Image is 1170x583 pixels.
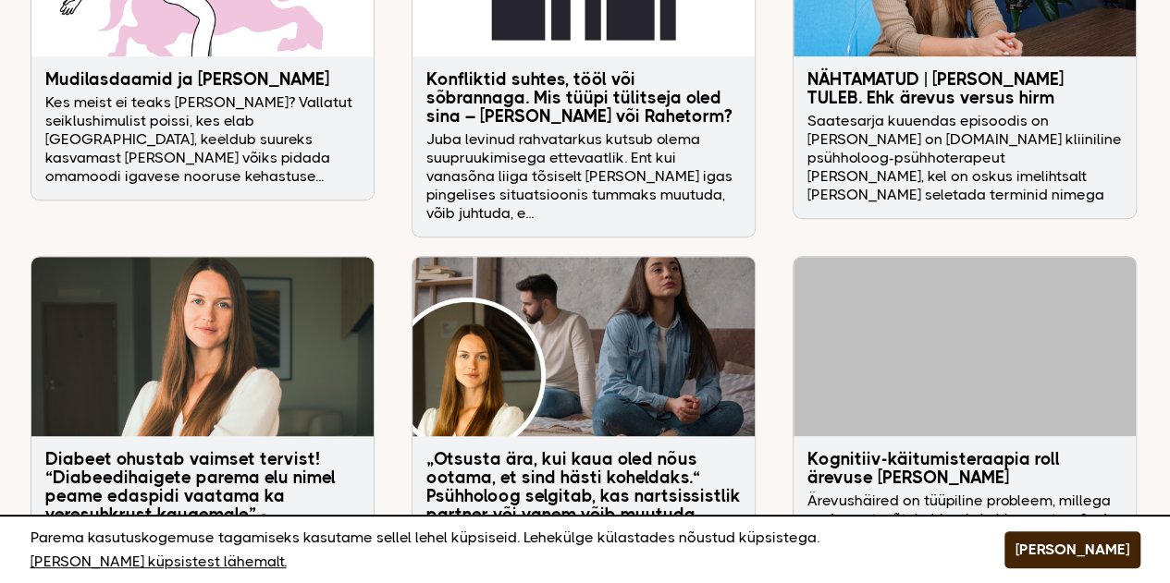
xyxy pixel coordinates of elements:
[45,70,360,89] h3: Mudilasdaamid ja [PERSON_NAME]
[45,450,360,542] h3: Diabeet ohustab vaimset tervist! “Diabeedihaigete parema elu nimel peame edaspidi vaatama ka vere...
[31,526,958,574] p: Parema kasutuskogemuse tagamiseks kasutame sellel lehel küpsiseid. Lehekülge külastades nõustud k...
[807,70,1122,107] h3: NÄHTAMATUD | [PERSON_NAME] TULEB. Ehk ärevus versus hirm
[426,70,741,126] h3: Konfliktid suhtes, tööl või sõbrannaga. Mis tüüpi tülitseja oled sina – [PERSON_NAME] või Rahetorm?
[807,450,1122,487] h3: Kognitiiv-käitumisteraapia roll ärevuse [PERSON_NAME]
[31,550,287,574] a: [PERSON_NAME] küpsistest lähemalt.
[426,130,741,223] p: Juba levinud rahvatarkus kutsub olema suupruukimisega ettevaatlik. Ent kui vanasõna liiga tõsisel...
[807,112,1122,204] p: Saatesarja kuuendas episoodis on [PERSON_NAME] on [DOMAIN_NAME] kliiniline psühholoog-psühhoterap...
[1004,531,1140,568] button: [PERSON_NAME]
[426,450,741,524] h3: „Otsusta ära, kui kaua oled nõus ootama, et sind hästi koheldaks.“ Psühholoog selgitab, kas narts...
[45,93,360,186] p: Kes meist ei teaks [PERSON_NAME]? Vallatut seiklushimulist poissi, kes elab [GEOGRAPHIC_DATA], ke...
